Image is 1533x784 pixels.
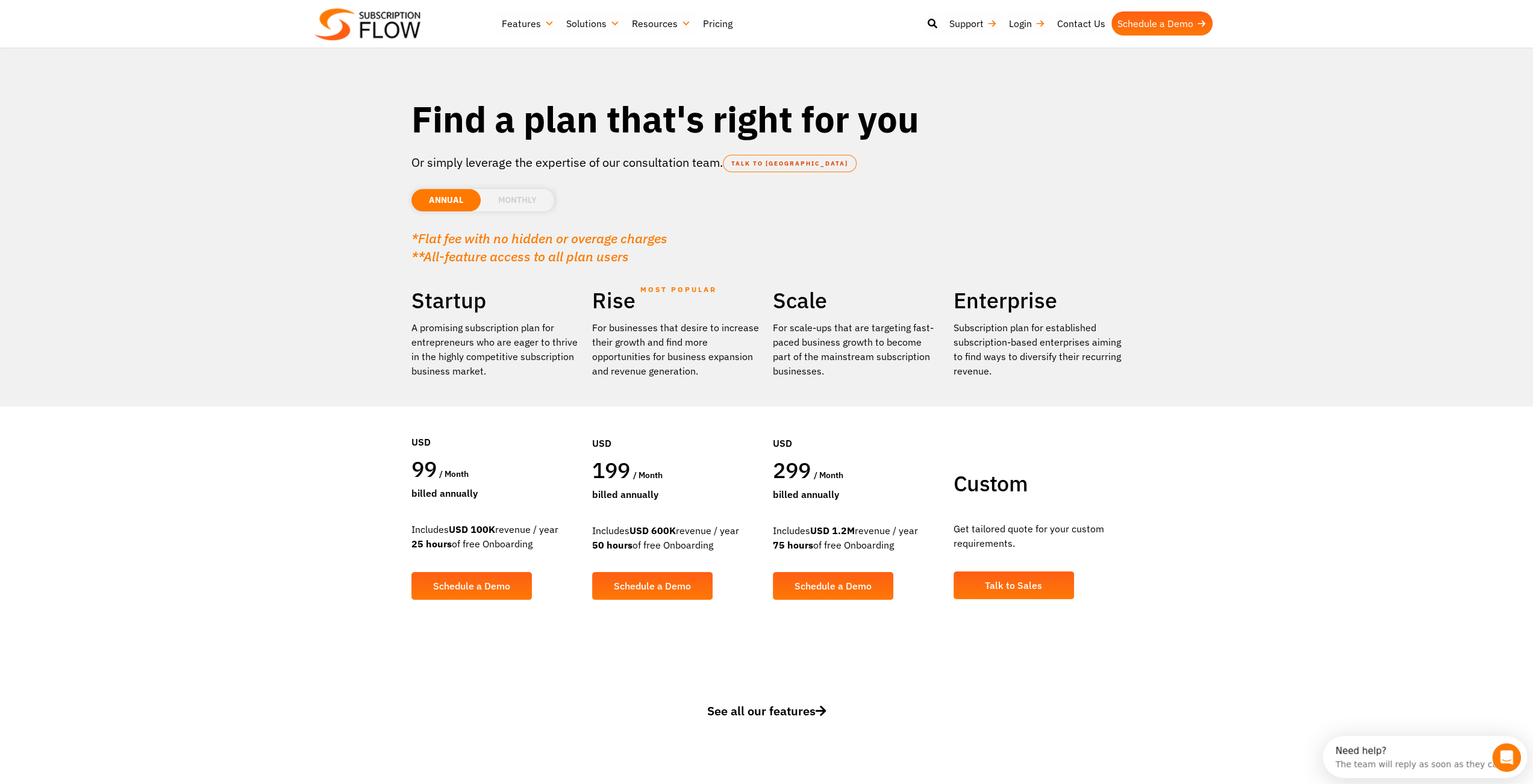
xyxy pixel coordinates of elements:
[449,523,495,535] strong: USD 100K
[1323,736,1527,778] iframe: Intercom live chat discovery launcher
[592,539,632,551] strong: 50 hours
[954,320,1122,378] p: Subscription plan for established subscription-based enterprises aiming to find ways to diversify...
[496,11,560,36] a: Features
[315,8,420,40] img: Subscriptionflow
[411,287,580,314] h2: Startup
[433,581,510,591] span: Schedule a Demo
[411,455,437,483] span: 99
[773,539,813,551] strong: 75 hours
[633,470,663,481] span: / month
[954,469,1028,497] span: Custom
[773,287,941,314] h2: Scale
[773,400,941,456] div: USD
[954,521,1122,550] p: Get tailored quote for your custom requirements.
[773,487,941,502] div: Billed Annually
[411,189,481,211] li: ANNUAL
[560,11,626,36] a: Solutions
[411,486,580,500] div: Billed Annually
[614,581,691,591] span: Schedule a Demo
[411,702,1122,738] a: See all our features
[439,468,469,479] span: / month
[1111,11,1213,36] a: Schedule a Demo
[773,320,941,378] div: For scale-ups that are targeting fast-paced business growth to become part of the mainstream subs...
[773,572,893,600] a: Schedule a Demo
[411,320,580,378] p: A promising subscription plan for entrepreneurs who are eager to thrive in the highly competitive...
[411,522,580,551] div: Includes revenue / year of free Onboarding
[795,581,872,591] span: Schedule a Demo
[697,11,738,36] a: Pricing
[773,523,941,552] div: Includes revenue / year of free Onboarding
[411,96,1122,142] h1: Find a plan that's right for you
[13,10,180,20] div: Need help?
[592,523,761,552] div: Includes revenue / year of free Onboarding
[640,276,717,303] span: MOST POPULAR
[481,189,554,211] li: MONTHLY
[592,320,761,378] div: For businesses that desire to increase their growth and find more opportunities for business expa...
[411,247,629,265] em: **All-feature access to all plan users
[13,20,180,33] div: The team will reply as soon as they can
[592,456,631,484] span: 199
[592,287,761,314] h2: Rise
[5,5,216,38] div: Open Intercom Messenger
[592,400,761,456] div: USD
[1492,743,1521,772] iframe: Intercom live chat
[629,524,676,537] strong: USD 600K
[411,572,532,600] a: Schedule a Demo
[1051,11,1111,36] a: Contact Us
[411,229,667,247] em: *Flat fee with no hidden or overage charges
[411,154,1122,172] p: Or simply leverage the expertise of our consultation team.
[592,487,761,502] div: Billed Annually
[1003,11,1051,36] a: Login
[985,580,1042,590] span: Talk to Sales
[707,703,826,719] span: See all our features
[773,456,811,484] span: 299
[723,155,857,172] a: TALK TO [GEOGRAPHIC_DATA]
[810,524,855,537] strong: USD 1.2M
[954,571,1074,599] a: Talk to Sales
[954,287,1122,314] h2: Enterprise
[943,11,1003,36] a: Support
[814,470,843,481] span: / month
[411,399,580,455] div: USD
[411,538,452,550] strong: 25 hours
[626,11,697,36] a: Resources
[592,572,713,600] a: Schedule a Demo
